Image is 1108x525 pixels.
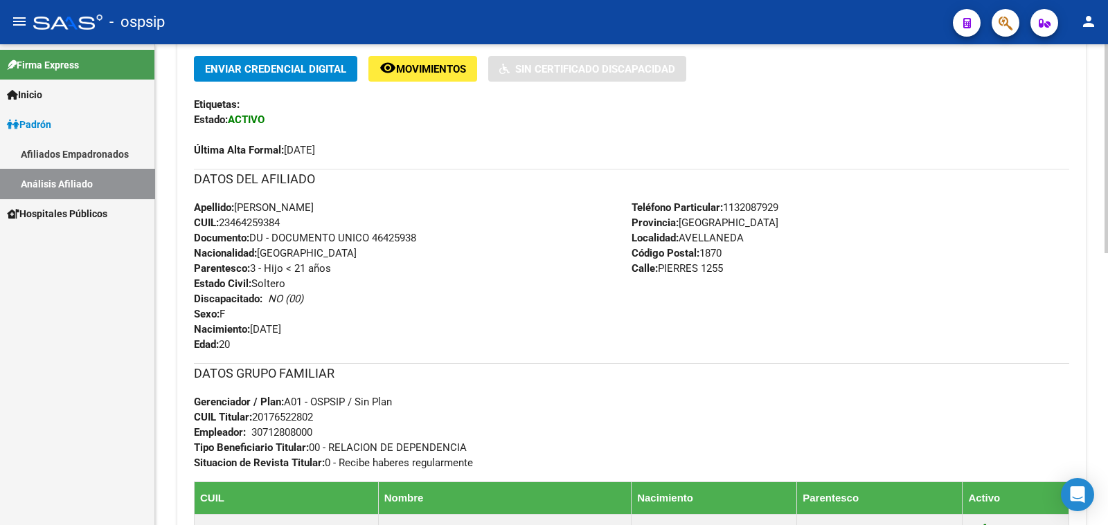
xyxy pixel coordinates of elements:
[195,481,379,514] th: CUIL
[194,277,285,290] span: Soltero
[194,396,284,408] strong: Gerenciador / Plan:
[194,396,392,408] span: A01 - OSPSIP / Sin Plan
[194,293,262,305] strong: Discapacitado:
[194,457,473,469] span: 0 - Recibe haberes regularmente
[194,217,280,229] span: 23464259384
[194,323,250,335] strong: Nacimiento:
[194,201,314,214] span: [PERSON_NAME]
[251,425,312,440] div: 30712808000
[194,247,357,259] span: [GEOGRAPHIC_DATA]
[632,247,699,259] strong: Código Postal:
[488,56,686,82] button: Sin Certificado Discapacidad
[632,217,778,229] span: [GEOGRAPHIC_DATA]
[194,217,219,229] strong: CUIL:
[632,217,679,229] strong: Provincia:
[1080,13,1097,30] mat-icon: person
[194,144,315,156] span: [DATE]
[632,232,679,244] strong: Localidad:
[632,481,797,514] th: Nacimiento
[194,441,467,454] span: 00 - RELACION DE DEPENDENCIA
[396,63,466,75] span: Movimientos
[194,232,416,244] span: DU - DOCUMENTO UNICO 46425938
[194,201,234,214] strong: Apellido:
[205,63,346,75] span: Enviar Credencial Digital
[11,13,28,30] mat-icon: menu
[194,364,1069,383] h3: DATOS GRUPO FAMILIAR
[194,262,331,275] span: 3 - Hijo < 21 años
[194,98,240,111] strong: Etiquetas:
[109,7,165,37] span: - ospsip
[378,481,631,514] th: Nombre
[194,232,249,244] strong: Documento:
[379,59,396,76] mat-icon: remove_red_eye
[194,56,357,82] button: Enviar Credencial Digital
[797,481,963,514] th: Parentesco
[194,144,284,156] strong: Última Alta Formal:
[632,201,778,214] span: 1132087929
[7,87,42,102] span: Inicio
[7,117,51,132] span: Padrón
[194,308,225,320] span: F
[194,262,250,275] strong: Parentesco:
[194,411,252,423] strong: CUIL Titular:
[228,113,265,126] strong: ACTIVO
[194,323,281,335] span: [DATE]
[194,338,219,351] strong: Edad:
[632,262,723,275] span: PIERRES 1255
[194,277,251,290] strong: Estado Civil:
[632,262,658,275] strong: Calle:
[368,56,477,82] button: Movimientos
[632,247,722,259] span: 1870
[7,57,79,73] span: Firma Express
[1061,478,1094,511] div: Open Intercom Messenger
[7,206,107,221] span: Hospitales Públicos
[515,63,675,75] span: Sin Certificado Discapacidad
[963,481,1069,514] th: Activo
[194,113,228,126] strong: Estado:
[632,232,744,244] span: AVELLANEDA
[194,338,230,351] span: 20
[194,441,309,454] strong: Tipo Beneficiario Titular:
[194,308,220,320] strong: Sexo:
[194,411,313,423] span: 20176522802
[632,201,723,214] strong: Teléfono Particular:
[194,457,325,469] strong: Situacion de Revista Titular:
[194,426,246,439] strong: Empleador:
[194,247,257,259] strong: Nacionalidad:
[268,293,303,305] i: NO (00)
[194,169,1069,189] h3: DATOS DEL AFILIADO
